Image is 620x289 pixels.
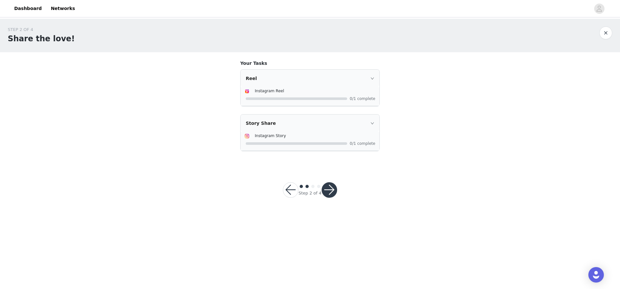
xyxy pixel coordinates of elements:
[241,70,379,87] div: icon: rightReel
[8,33,75,45] h1: Share the love!
[244,89,250,94] img: Instagram Reels Icon
[370,76,374,80] i: icon: right
[47,1,79,16] a: Networks
[255,89,284,93] span: Instagram Reel
[370,121,374,125] i: icon: right
[350,142,376,145] span: 0/1 complete
[588,267,604,283] div: Open Intercom Messenger
[240,60,380,67] h4: Your Tasks
[596,4,602,14] div: avatar
[255,134,286,138] span: Instagram Story
[8,26,75,33] div: STEP 2 OF 4
[298,190,321,196] div: Step 2 of 4
[244,134,250,139] img: Instagram Icon
[10,1,46,16] a: Dashboard
[350,97,376,101] span: 0/1 complete
[241,115,379,132] div: icon: rightStory Share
